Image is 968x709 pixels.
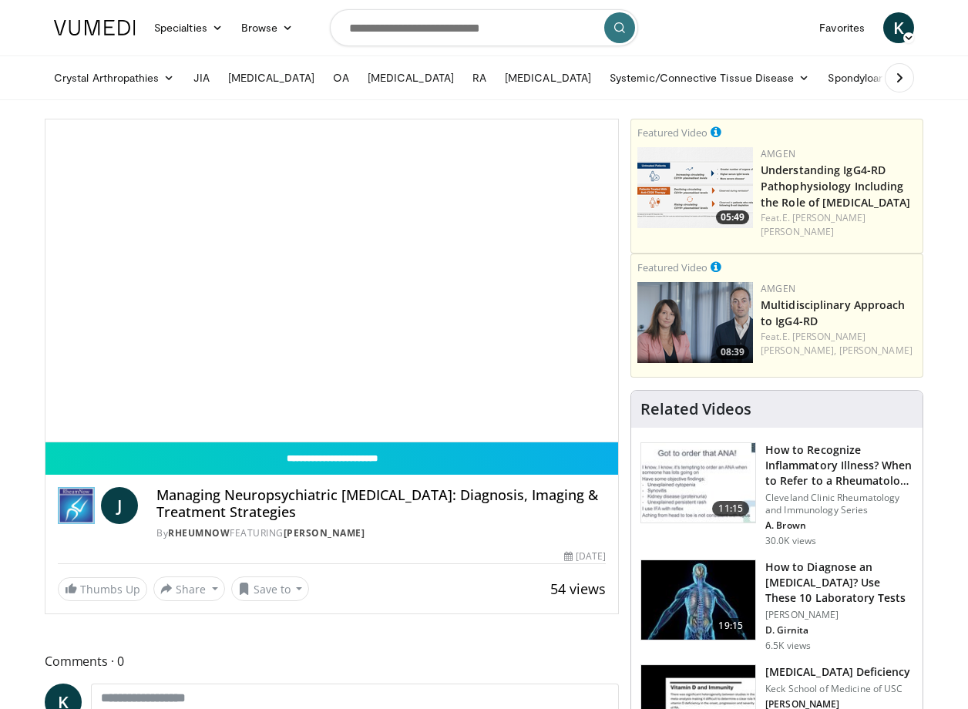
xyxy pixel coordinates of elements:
[716,345,749,359] span: 08:39
[153,576,225,601] button: Share
[712,501,749,516] span: 11:15
[641,560,755,640] img: 94354a42-e356-4408-ae03-74466ea68b7a.150x105_q85_crop-smart_upscale.jpg
[637,147,753,228] a: 05:49
[637,282,753,363] img: 04ce378e-5681-464e-a54a-15375da35326.png.150x105_q85_crop-smart_upscale.png
[716,210,749,224] span: 05:49
[712,618,749,633] span: 19:15
[637,126,708,139] small: Featured Video
[637,147,753,228] img: 3e5b4ad1-6d9b-4d8f-ba8e-7f7d389ba880.png.150x105_q85_crop-smart_upscale.png
[637,260,708,274] small: Featured Video
[761,330,916,358] div: Feat.
[761,211,916,239] div: Feat.
[761,211,865,238] a: E. [PERSON_NAME] [PERSON_NAME]
[58,487,95,524] img: RheumNow
[168,526,230,539] a: RheumNow
[640,559,913,652] a: 19:15 How to Diagnose an [MEDICAL_DATA]? Use These 10 Laboratory Tests [PERSON_NAME] D. Girnita 6...
[761,163,911,210] a: Understanding IgG4-RD Pathophysiology Including the Role of [MEDICAL_DATA]
[640,442,913,547] a: 11:15 How to Recognize Inflammatory Illness? When to Refer to a Rheumatolo… Cleveland Clinic Rheu...
[564,549,606,563] div: [DATE]
[156,487,606,520] h4: Managing Neuropsychiatric [MEDICAL_DATA]: Diagnosis, Imaging & Treatment Strategies
[765,624,913,637] p: D. Girnita
[765,609,913,621] p: [PERSON_NAME]
[45,651,619,671] span: Comments 0
[761,147,795,160] a: Amgen
[45,119,618,442] video-js: Video Player
[765,535,816,547] p: 30.0K views
[765,492,913,516] p: Cleveland Clinic Rheumatology and Immunology Series
[284,526,365,539] a: [PERSON_NAME]
[58,577,147,601] a: Thumbs Up
[184,62,219,93] a: JIA
[810,12,874,43] a: Favorites
[330,9,638,46] input: Search topics, interventions
[765,683,911,695] p: Keck School of Medicine of USC
[641,443,755,523] img: 5cecf4a9-46a2-4e70-91ad-1322486e7ee4.150x105_q85_crop-smart_upscale.jpg
[324,62,358,93] a: OA
[231,576,310,601] button: Save to
[839,344,913,357] a: [PERSON_NAME]
[883,12,914,43] a: K
[156,526,606,540] div: By FEATURING
[600,62,818,93] a: Systemic/Connective Tissue Disease
[637,282,753,363] a: 08:39
[145,12,232,43] a: Specialties
[640,400,751,418] h4: Related Videos
[496,62,600,93] a: [MEDICAL_DATA]
[765,519,913,532] p: A. Brown
[761,330,865,357] a: E. [PERSON_NAME] [PERSON_NAME],
[232,12,303,43] a: Browse
[765,442,913,489] h3: How to Recognize Inflammatory Illness? When to Refer to a Rheumatolo…
[358,62,463,93] a: [MEDICAL_DATA]
[765,640,811,652] p: 6.5K views
[765,559,913,606] h3: How to Diagnose an [MEDICAL_DATA]? Use These 10 Laboratory Tests
[101,487,138,524] a: J
[818,62,935,93] a: Spondyloarthritis
[761,297,906,328] a: Multidisciplinary Approach to IgG4-RD
[463,62,496,93] a: RA
[550,580,606,598] span: 54 views
[765,664,911,680] h3: [MEDICAL_DATA] Deficiency
[54,20,136,35] img: VuMedi Logo
[45,62,184,93] a: Crystal Arthropathies
[219,62,324,93] a: [MEDICAL_DATA]
[761,282,795,295] a: Amgen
